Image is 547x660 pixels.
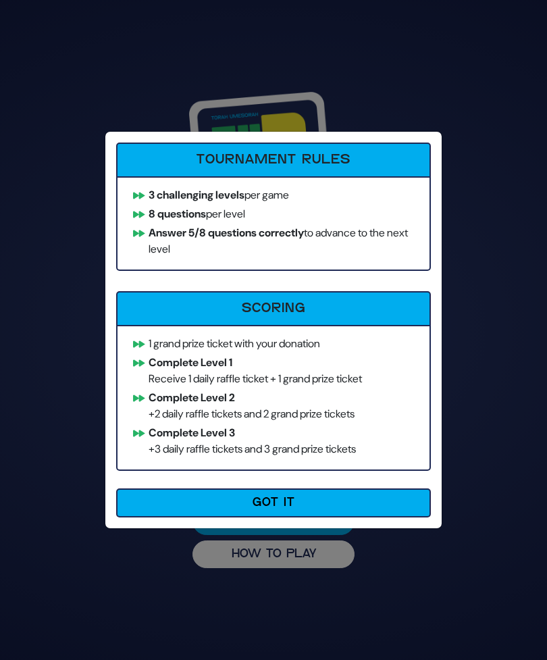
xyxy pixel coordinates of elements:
b: Complete Level 3 [149,426,235,440]
b: 3 challenging levels [149,188,244,202]
li: to advance to the next level [127,225,420,257]
li: Receive 1 daily raffle ticket + 1 grand prize ticket [127,355,420,387]
li: +2 daily raffle tickets and 2 grand prize tickets [127,390,420,422]
h6: Scoring [126,301,421,317]
b: 8 questions [149,207,206,221]
b: Complete Level 1 [149,355,232,370]
li: per game [127,187,420,203]
b: Complete Level 2 [149,390,235,405]
li: per level [127,206,420,222]
li: 1 grand prize ticket with your donation [127,336,420,352]
b: Answer 5/8 questions correctly [149,226,304,240]
button: Got It [116,488,431,517]
li: +3 daily raffle tickets and 3 grand prize tickets [127,425,420,457]
h6: Tournament Rules [126,152,421,168]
